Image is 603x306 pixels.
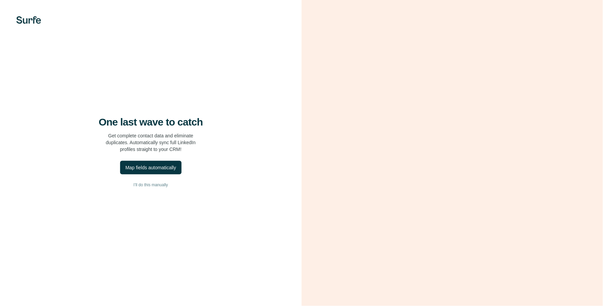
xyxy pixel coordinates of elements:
button: Map fields automatically [120,161,182,174]
span: I’ll do this manually [134,182,168,188]
img: Surfe's logo [16,16,41,24]
p: Get complete contact data and eliminate duplicates. Automatically sync full LinkedIn profiles str... [106,132,196,153]
h4: One last wave to catch [99,116,203,128]
button: I’ll do this manually [14,180,288,190]
div: Map fields automatically [126,164,176,171]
